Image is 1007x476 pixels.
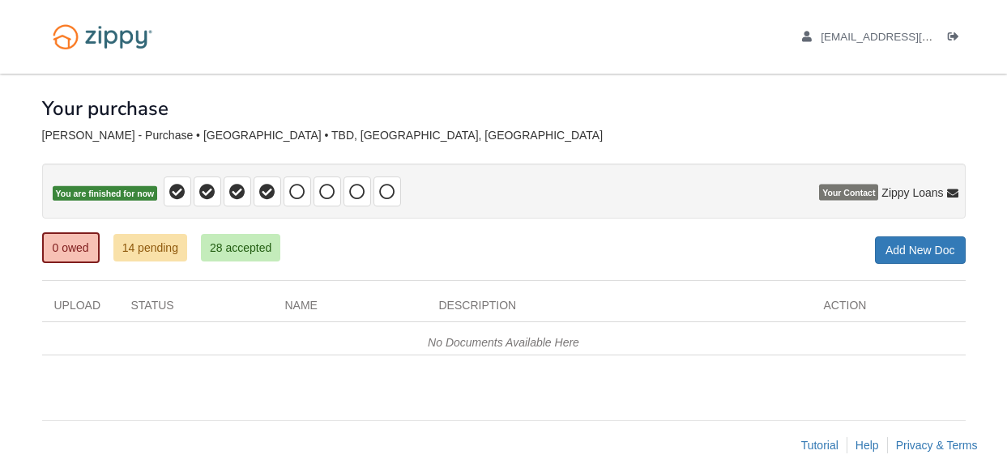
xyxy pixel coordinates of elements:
[856,439,879,452] a: Help
[427,297,812,321] div: Description
[42,232,100,263] a: 0 owed
[801,439,838,452] a: Tutorial
[42,297,119,321] div: Upload
[896,439,978,452] a: Privacy & Terms
[428,336,579,349] em: No Documents Available Here
[802,31,1007,47] a: edit profile
[42,98,169,119] h1: Your purchase
[53,186,158,202] span: You are finished for now
[273,297,427,321] div: Name
[821,31,1006,43] span: psirving@msn.com
[875,236,966,264] a: Add New Doc
[881,185,943,201] span: Zippy Loans
[119,297,273,321] div: Status
[948,31,966,47] a: Log out
[812,297,966,321] div: Action
[819,185,878,201] span: Your Contact
[113,234,187,261] a: 14 pending
[42,129,966,142] div: [PERSON_NAME] - Purchase • [GEOGRAPHIC_DATA] • TBD, [GEOGRAPHIC_DATA], [GEOGRAPHIC_DATA]
[201,234,280,261] a: 28 accepted
[42,16,163,57] img: Logo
